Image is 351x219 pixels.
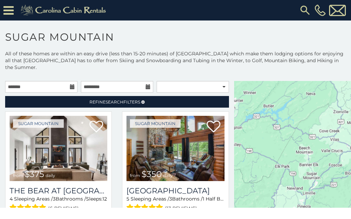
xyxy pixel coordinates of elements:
a: The Bear At Sugar Mountain from $375 daily [10,116,107,181]
span: 3 [53,196,56,202]
a: [GEOGRAPHIC_DATA] [126,186,224,195]
a: Add to favorites [207,120,220,134]
h3: The Bear At Sugar Mountain [10,186,107,195]
span: Search [106,99,123,105]
span: $375 [25,169,44,179]
div: Sleeping Areas / Bathrooms / Sleeps: [10,195,107,213]
a: Add to favorites [89,120,103,134]
span: 1 Half Baths / [203,196,234,202]
a: Sugar Mountain [13,119,64,128]
span: daily [163,173,173,178]
img: search-regular.svg [299,4,311,16]
h3: Grouse Moor Lodge [126,186,224,195]
img: Grouse Moor Lodge [126,116,224,181]
img: The Bear At Sugar Mountain [10,116,107,181]
span: 4 [10,196,13,202]
span: from [13,173,23,178]
span: from [130,173,140,178]
img: Khaki-logo.png [17,3,112,17]
span: daily [46,173,55,178]
a: RefineSearchFilters [5,96,229,108]
a: The Bear At [GEOGRAPHIC_DATA] [10,186,107,195]
a: Grouse Moor Lodge from $350 daily [126,116,224,181]
span: 12 [102,196,107,202]
span: (13 reviews) [165,204,197,213]
span: Refine Filters [89,99,140,105]
a: [PHONE_NUMBER] [313,4,327,16]
span: 5 [126,196,129,202]
div: Sleeping Areas / Bathrooms / Sleeps: [126,195,224,213]
a: Sugar Mountain [130,119,181,128]
span: (6 reviews) [48,204,79,213]
span: $350 [142,169,162,179]
span: 3 [169,196,172,202]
